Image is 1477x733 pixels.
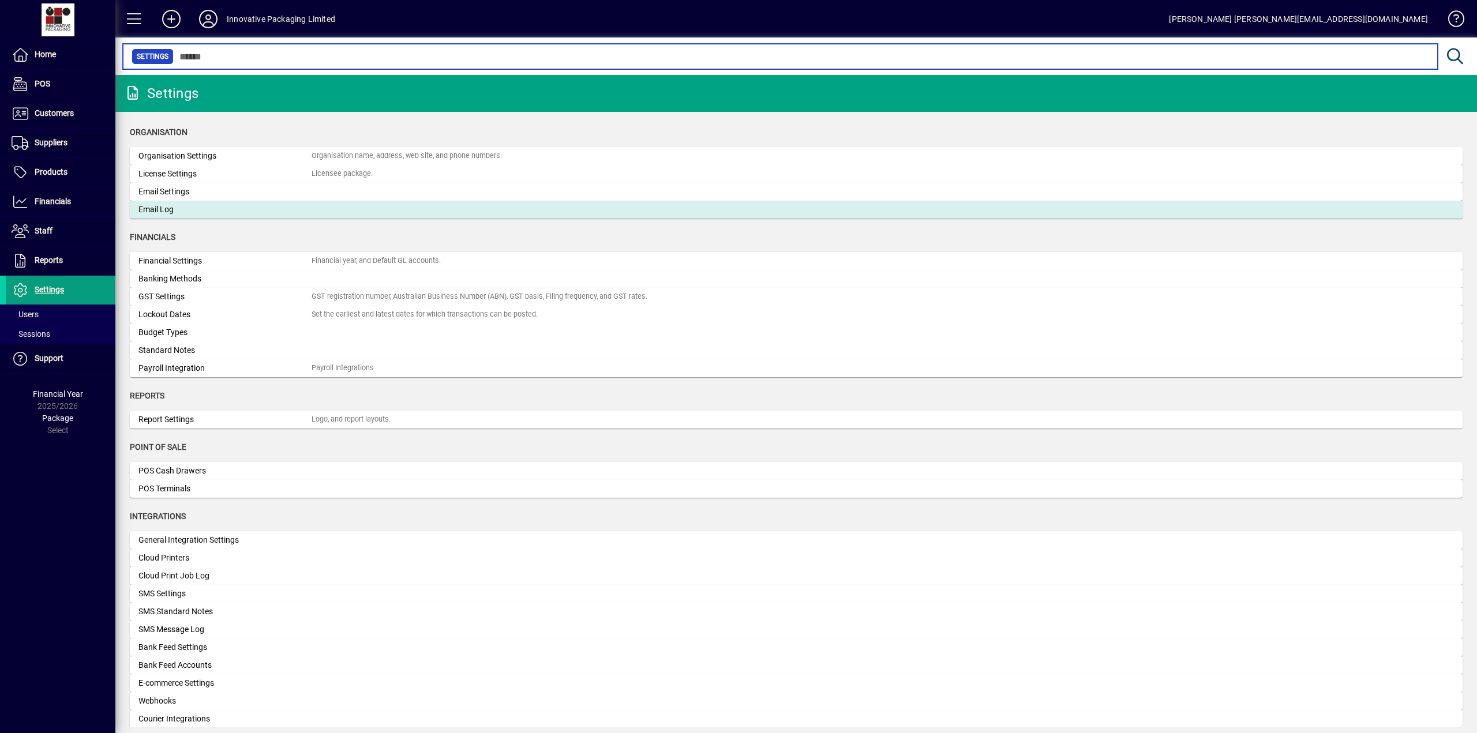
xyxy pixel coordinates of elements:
[33,389,83,399] span: Financial Year
[35,138,68,147] span: Suppliers
[138,659,312,671] div: Bank Feed Accounts
[138,641,312,653] div: Bank Feed Settings
[130,252,1463,270] a: Financial SettingsFinancial year, and Default GL accounts.
[130,324,1463,341] a: Budget Types
[130,512,186,521] span: Integrations
[35,226,53,235] span: Staff
[130,391,164,400] span: Reports
[130,674,1463,692] a: E-commerce Settings
[130,288,1463,306] a: GST SettingsGST registration number, Australian Business Number (ABN), GST basis, Filing frequenc...
[6,305,115,324] a: Users
[130,270,1463,288] a: Banking Methods
[153,9,190,29] button: Add
[138,414,312,426] div: Report Settings
[130,603,1463,621] a: SMS Standard Notes
[124,84,198,103] div: Settings
[138,273,312,285] div: Banking Methods
[35,167,68,176] span: Products
[130,442,186,452] span: Point of Sale
[312,291,647,302] div: GST registration number, Australian Business Number (ABN), GST basis, Filing frequency, and GST r...
[130,567,1463,585] a: Cloud Print Job Log
[130,585,1463,603] a: SMS Settings
[138,695,312,707] div: Webhooks
[130,306,1463,324] a: Lockout DatesSet the earliest and latest dates for which transactions can be posted.
[1169,10,1428,28] div: [PERSON_NAME] [PERSON_NAME][EMAIL_ADDRESS][DOMAIN_NAME]
[6,246,115,275] a: Reports
[35,50,56,59] span: Home
[35,108,74,118] span: Customers
[138,623,312,636] div: SMS Message Log
[312,414,391,425] div: Logo, and report layouts.
[138,606,312,618] div: SMS Standard Notes
[35,79,50,88] span: POS
[6,40,115,69] a: Home
[138,326,312,339] div: Budget Types
[137,51,168,62] span: Settings
[138,465,312,477] div: POS Cash Drawers
[130,127,188,137] span: Organisation
[130,359,1463,377] a: Payroll IntegrationPayroll Integrations
[312,151,502,161] div: Organisation name, address, web site, and phone numbers.
[138,168,312,180] div: License Settings
[138,483,312,495] div: POS Terminals
[130,462,1463,480] a: POS Cash Drawers
[6,324,115,344] a: Sessions
[138,344,312,356] div: Standard Notes
[138,255,312,267] div: Financial Settings
[130,201,1463,219] a: Email Log
[138,186,312,198] div: Email Settings
[130,531,1463,549] a: General Integration Settings
[35,197,71,206] span: Financials
[130,147,1463,165] a: Organisation SettingsOrganisation name, address, web site, and phone numbers.
[138,713,312,725] div: Courier Integrations
[312,255,441,266] div: Financial year, and Default GL accounts.
[35,285,64,294] span: Settings
[6,70,115,99] a: POS
[227,10,335,28] div: Innovative Packaging Limited
[6,158,115,187] a: Products
[312,168,373,179] div: Licensee package.
[35,354,63,363] span: Support
[130,411,1463,428] a: Report SettingsLogo, and report layouts.
[6,99,115,128] a: Customers
[312,363,374,374] div: Payroll Integrations
[312,309,538,320] div: Set the earliest and latest dates for which transactions can be posted.
[130,480,1463,498] a: POS Terminals
[130,549,1463,567] a: Cloud Printers
[138,534,312,546] div: General Integration Settings
[138,552,312,564] div: Cloud Printers
[138,362,312,374] div: Payroll Integration
[138,291,312,303] div: GST Settings
[138,309,312,321] div: Lockout Dates
[138,677,312,689] div: E-commerce Settings
[1439,2,1463,40] a: Knowledge Base
[6,187,115,216] a: Financials
[42,414,73,423] span: Package
[6,217,115,246] a: Staff
[6,129,115,157] a: Suppliers
[138,570,312,582] div: Cloud Print Job Log
[130,341,1463,359] a: Standard Notes
[130,692,1463,710] a: Webhooks
[130,656,1463,674] a: Bank Feed Accounts
[130,638,1463,656] a: Bank Feed Settings
[35,255,63,265] span: Reports
[12,310,39,319] span: Users
[138,150,312,162] div: Organisation Settings
[130,710,1463,728] a: Courier Integrations
[190,9,227,29] button: Profile
[130,232,175,242] span: Financials
[138,204,312,216] div: Email Log
[130,621,1463,638] a: SMS Message Log
[12,329,50,339] span: Sessions
[130,165,1463,183] a: License SettingsLicensee package.
[6,344,115,373] a: Support
[138,588,312,600] div: SMS Settings
[130,183,1463,201] a: Email Settings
